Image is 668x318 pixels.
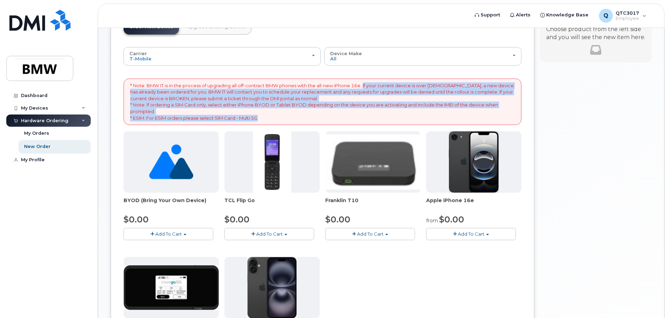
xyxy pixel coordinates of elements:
span: All [330,56,336,61]
span: $0.00 [124,214,149,224]
a: Support [470,8,505,22]
span: $0.00 [325,214,350,224]
button: Device Make All [324,47,521,65]
img: no_image_found-2caef05468ed5679b831cfe6fc140e25e0c280774317ffc20a367ab7fd17291e.png [149,131,193,193]
button: Add To Cart [124,228,213,240]
span: Add To Cart [256,231,283,237]
span: Knowledge Base [546,12,588,19]
img: iphone16e.png [449,131,499,193]
small: from [426,217,438,224]
img: TCL_FLIP_MODE.jpg [253,131,291,193]
span: $0.00 [224,214,250,224]
button: Add To Cart [224,228,314,240]
span: Device Make [330,51,362,56]
span: Carrier [129,51,147,56]
span: Add To Cart [155,231,182,237]
p: * Note: BMW IT is in the process of upgrading all off-contract BMW phones with the all-new iPhone... [130,82,515,121]
img: t10.jpg [325,134,421,190]
a: Knowledge Base [535,8,593,22]
span: $0.00 [439,214,464,224]
span: Add To Cart [357,231,384,237]
span: Add To Cart [458,231,484,237]
span: Alerts [516,12,530,19]
a: Alerts [505,8,535,22]
p: Choose product from the left side and you will see the new item here. [546,25,645,42]
span: Employee [616,16,639,21]
button: Add To Cart [426,228,516,240]
button: Add To Cart [325,228,415,240]
div: BYOD (Bring Your Own Device) [124,197,219,211]
span: QTC3017 [616,10,639,16]
div: QTC3017 [594,9,651,23]
div: Apple iPhone 16e [426,197,521,211]
div: TCL Flip Go [224,197,320,211]
button: Carrier T-Mobile [124,47,321,65]
div: Franklin T10 [325,197,421,211]
span: Support [481,12,500,19]
img: cut_small_inseego_5G.jpg [124,265,219,310]
iframe: Messenger Launcher [638,288,663,313]
span: Q [603,12,608,20]
span: T-Mobile [129,56,151,61]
